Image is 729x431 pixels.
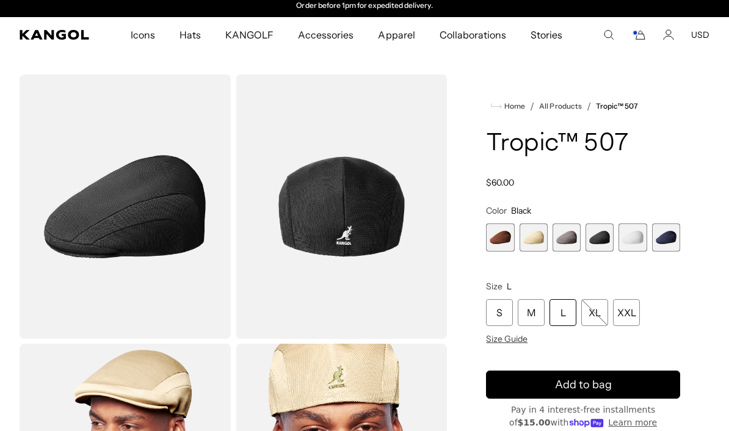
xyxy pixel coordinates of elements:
span: Size Guide [486,333,528,344]
a: KANGOLF [213,17,286,53]
div: 4 of 6 [586,223,614,252]
span: Home [502,102,525,110]
label: Black [586,223,614,252]
li: / [525,99,534,114]
a: Home [491,101,525,112]
a: Tropic™ 507 [596,102,638,110]
span: Apparel [378,17,415,53]
span: $60.00 [486,177,514,188]
span: Icons [131,17,155,53]
label: Navy [652,223,680,252]
span: Add to bag [555,377,612,393]
img: color-black [236,74,447,339]
button: Add to bag [486,371,680,399]
div: L [549,299,576,326]
div: 5 of 6 [618,223,647,252]
a: Accessories [286,17,366,53]
span: KANGOLF [225,17,274,53]
a: Account [663,29,674,40]
a: All Products [539,102,581,110]
span: Size [486,281,502,292]
div: XXL [613,299,640,326]
div: M [518,299,545,326]
span: Black [511,205,531,216]
div: 1 of 6 [486,223,514,252]
label: Mahogany [486,223,514,252]
span: Hats [180,17,201,53]
h1: Tropic™ 507 [486,131,680,158]
a: Kangol [20,30,90,40]
li: / [582,99,591,114]
span: Accessories [298,17,354,53]
a: Collaborations [427,17,518,53]
div: XL [581,299,608,326]
a: Icons [118,17,167,53]
div: Announcement [239,1,490,11]
label: Charcoal [553,223,581,252]
img: color-black [20,74,231,339]
span: Collaborations [440,17,506,53]
div: S [486,299,513,326]
a: Hats [167,17,213,53]
label: Beige [520,223,548,252]
div: 2 of 2 [239,1,490,11]
slideshow-component: Announcement bar [239,1,490,11]
span: Stories [531,17,562,53]
span: L [507,281,512,292]
div: 2 of 6 [520,223,548,252]
nav: breadcrumbs [486,99,680,114]
label: White [618,223,647,252]
p: Order before 1pm for expedited delivery. [296,1,432,11]
button: USD [691,29,709,40]
div: 6 of 6 [652,223,680,252]
a: Apparel [366,17,427,53]
div: 3 of 6 [553,223,581,252]
button: Cart [631,29,646,40]
span: Color [486,205,507,216]
a: Stories [518,17,575,53]
summary: Search here [603,29,614,40]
